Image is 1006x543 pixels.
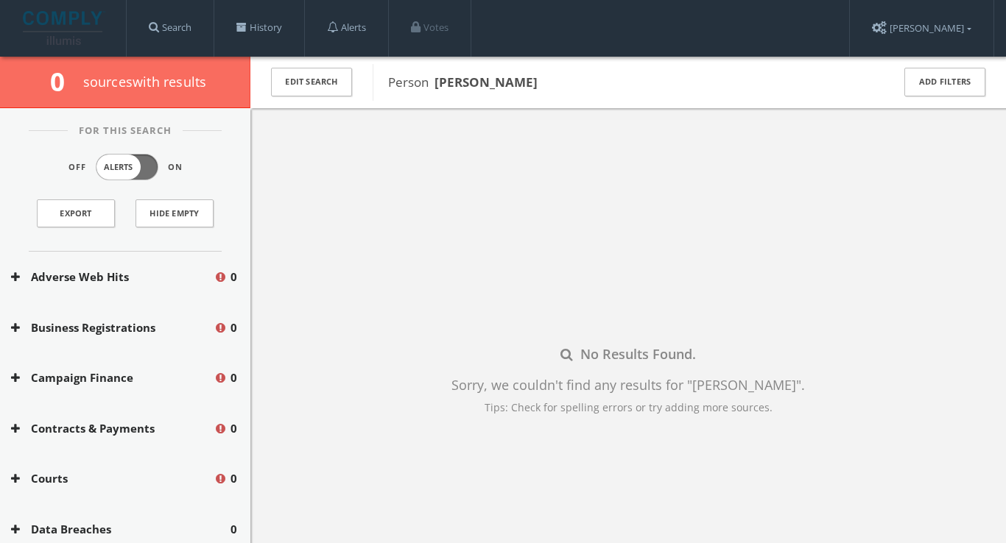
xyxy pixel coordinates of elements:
span: 0 [231,369,237,386]
div: Sorry, we couldn't find any results for " [PERSON_NAME] " . [451,375,805,395]
span: 0 [231,420,237,437]
button: Add Filters [904,68,985,96]
button: Edit Search [271,68,352,96]
span: source s with results [83,73,207,90]
a: Export [37,199,115,227]
div: Tips: Check for spelling errors or try adding more sources. [451,400,805,415]
button: Campaign Finance [11,369,214,386]
span: Off [68,161,86,174]
span: Person [388,74,538,90]
span: 0 [231,521,237,538]
div: No Results Found. [451,344,805,364]
b: [PERSON_NAME] [435,74,538,90]
button: Courts [11,470,214,487]
img: illumis [23,11,105,45]
button: Hide Empty [136,199,214,227]
span: 0 [231,269,237,285]
span: 0 [231,319,237,336]
button: Data Breaches [11,521,231,538]
span: 0 [231,470,237,487]
button: Business Registrations [11,319,214,336]
span: On [168,161,183,174]
span: 0 [50,64,77,99]
button: Contracts & Payments [11,420,214,437]
button: Adverse Web Hits [11,269,214,285]
span: For This Search [68,124,183,138]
